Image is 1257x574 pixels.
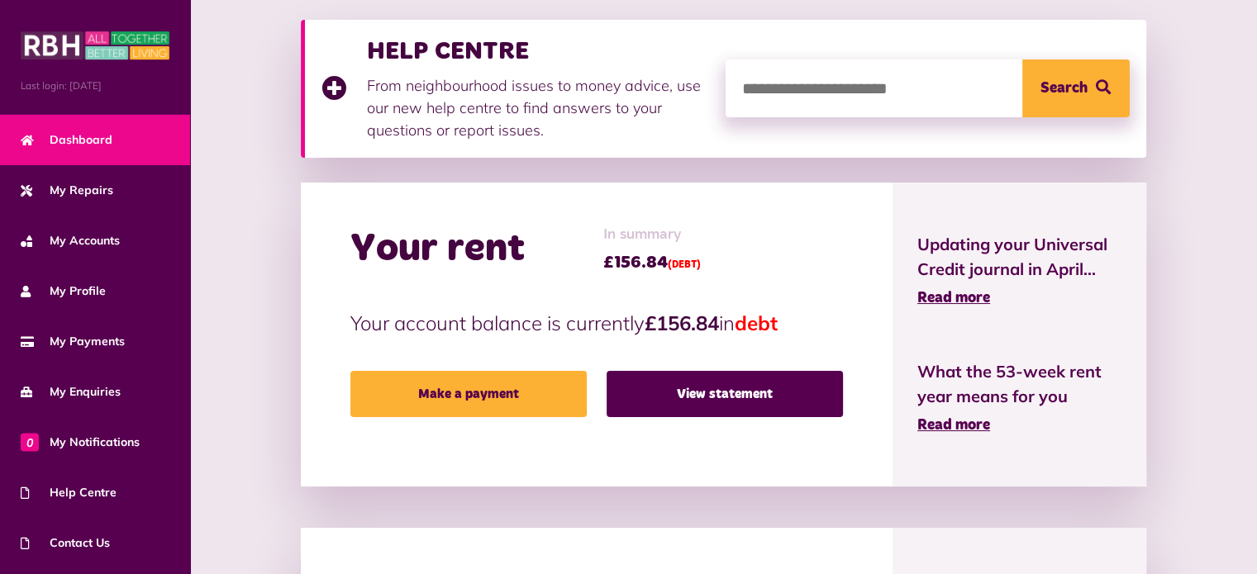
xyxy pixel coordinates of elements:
p: Your account balance is currently in [350,308,843,338]
a: What the 53-week rent year means for you Read more [917,359,1121,437]
span: Last login: [DATE] [21,78,169,93]
p: From neighbourhood issues to money advice, use our new help centre to find answers to your questi... [367,74,709,141]
span: My Repairs [21,182,113,199]
span: My Notifications [21,434,140,451]
a: View statement [607,371,843,417]
a: Make a payment [350,371,587,417]
span: In summary [603,224,701,246]
span: Read more [917,291,990,306]
span: debt [735,311,778,335]
span: Search [1040,59,1088,117]
span: What the 53-week rent year means for you [917,359,1121,409]
span: My Profile [21,282,106,300]
span: Contact Us [21,534,110,552]
img: MyRBH [21,29,169,62]
h3: HELP CENTRE [367,36,709,66]
span: Read more [917,418,990,433]
h2: Your rent [350,225,525,273]
span: Dashboard [21,131,112,149]
span: £156.84 [603,250,701,275]
span: My Enquiries [21,383,121,401]
span: My Accounts [21,232,120,249]
span: My Payments [21,333,125,350]
span: Updating your Universal Credit journal in April... [917,232,1121,282]
strong: £156.84 [645,311,719,335]
a: Updating your Universal Credit journal in April... Read more [917,232,1121,310]
span: (DEBT) [668,260,701,270]
span: Help Centre [21,484,117,501]
span: 0 [21,433,39,451]
button: Search [1022,59,1130,117]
